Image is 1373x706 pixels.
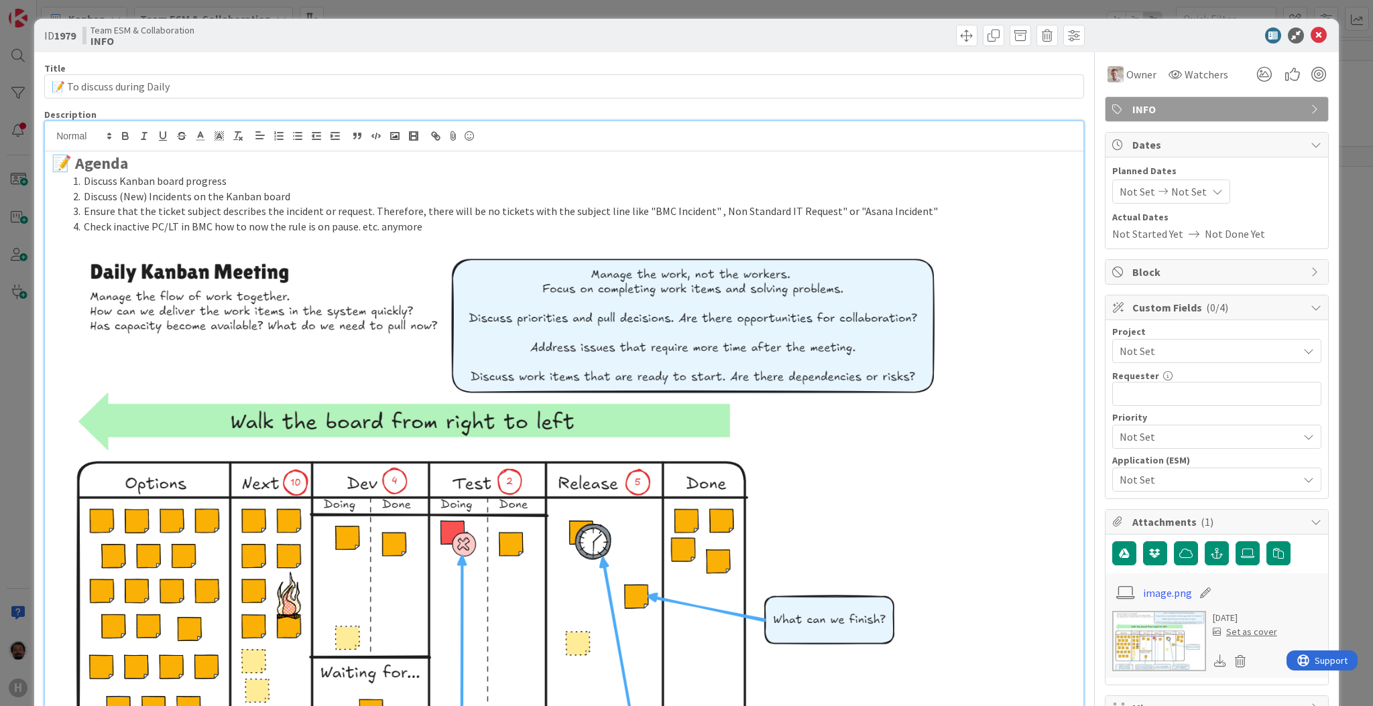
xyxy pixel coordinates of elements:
span: Description [44,109,97,121]
input: type card name here... [44,74,1084,98]
label: Requester [1112,370,1159,382]
b: INFO [91,36,194,46]
div: Priority [1112,413,1321,422]
span: Dates [1132,137,1304,153]
span: Not Done Yet [1205,226,1265,242]
span: Attachments [1132,514,1304,530]
b: 1979 [54,29,76,42]
span: Custom Fields [1132,299,1304,315]
span: Owner [1126,66,1156,82]
span: Team ESM & Collaboration [91,25,194,36]
label: Title [44,62,66,74]
span: Not Set [1171,184,1207,200]
div: Application (ESM) [1112,455,1321,465]
a: image.png [1143,585,1192,601]
li: Check inactive PC/LT in BMC how to now the rule is on pause. etc. anymore [68,219,1077,234]
div: Set as cover [1213,625,1277,639]
li: Discuss Kanban board progress [68,173,1077,189]
img: Rd [1108,66,1124,82]
span: Watchers [1185,66,1228,82]
span: Not Set [1120,184,1155,200]
span: INFO [1132,101,1304,117]
div: Download [1213,652,1228,670]
span: Not Set [1120,427,1291,446]
div: [DATE] [1213,611,1277,625]
span: Actual Dates [1112,210,1321,224]
span: Not Started Yet [1112,226,1183,242]
span: ( 0/4 ) [1206,301,1228,314]
span: Block [1132,264,1304,280]
span: Not Set [1120,470,1291,489]
span: Planned Dates [1112,164,1321,178]
span: Not Set [1120,342,1291,360]
li: Ensure that the ticket subject describes the incident or request. Therefore, there will be no tic... [68,204,1077,219]
span: Support [28,2,61,18]
li: Discuss (New) Incidents on the Kanban board [68,189,1077,204]
span: ( 1 ) [1201,515,1213,528]
span: ID [44,27,76,44]
div: Project [1112,327,1321,336]
strong: 📝 Agenda [52,153,128,173]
